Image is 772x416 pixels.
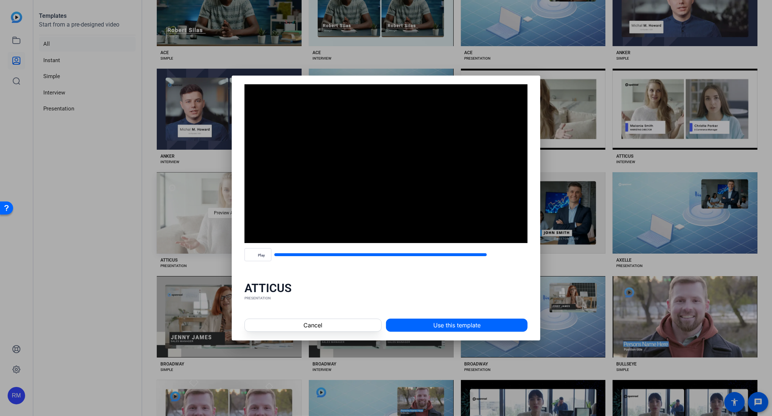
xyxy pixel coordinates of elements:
[303,321,322,330] span: Cancel
[244,84,528,243] div: Video Player
[258,253,265,258] span: Play
[244,295,528,301] div: PRESENTATION
[244,248,271,261] button: Play
[244,281,528,295] div: ATTICUS
[433,321,481,330] span: Use this template
[510,246,528,263] button: Fullscreen
[386,319,528,332] button: Use this template
[244,319,382,332] button: Cancel
[490,246,507,263] button: Mute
